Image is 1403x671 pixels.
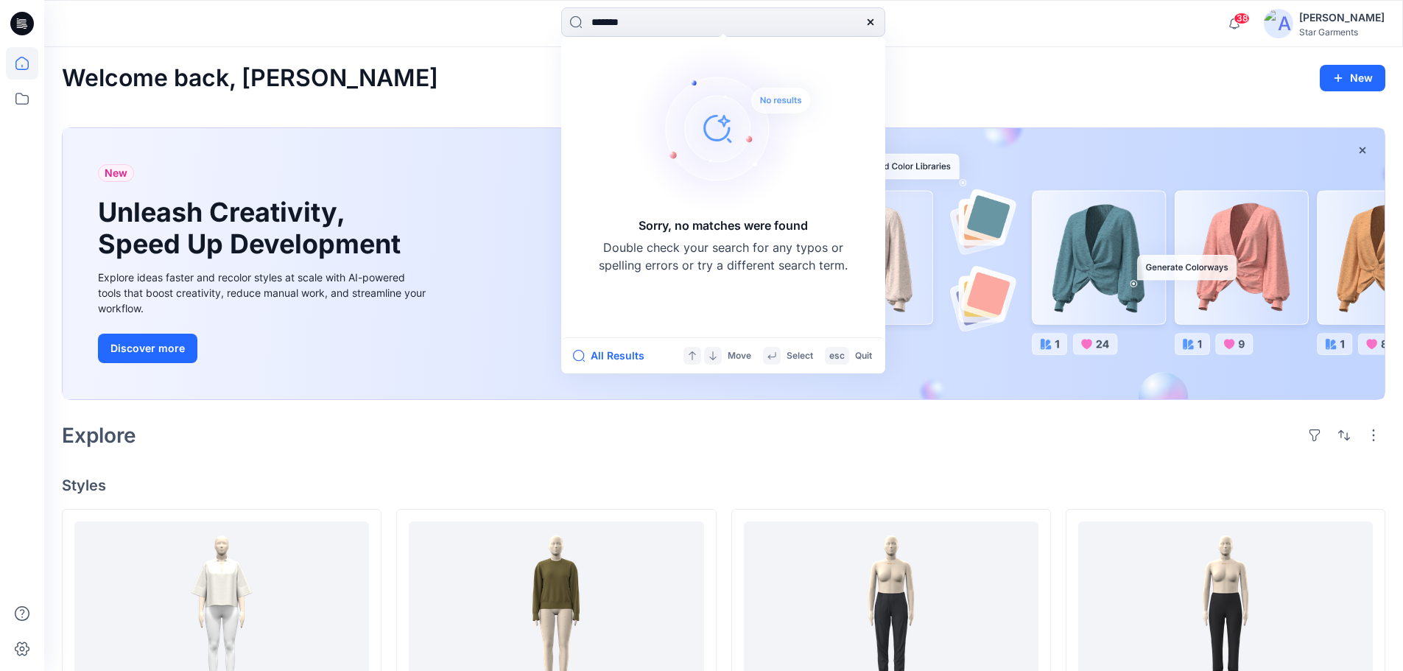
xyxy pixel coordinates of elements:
[62,477,1385,494] h4: Styles
[1264,9,1293,38] img: avatar
[1320,65,1385,91] button: New
[105,164,127,182] span: New
[632,40,838,217] img: Sorry, no matches were found
[98,334,197,363] button: Discover more
[1299,9,1385,27] div: [PERSON_NAME]
[98,334,429,363] a: Discover more
[62,65,438,92] h2: Welcome back, [PERSON_NAME]
[787,348,813,364] p: Select
[829,348,845,364] p: esc
[573,347,654,365] button: All Results
[598,239,848,274] p: Double check your search for any typos or spelling errors or try a different search term.
[98,197,407,260] h1: Unleash Creativity, Speed Up Development
[1234,13,1250,24] span: 38
[98,270,429,316] div: Explore ideas faster and recolor styles at scale with AI-powered tools that boost creativity, red...
[62,424,136,447] h2: Explore
[728,348,751,364] p: Move
[639,217,808,234] h5: Sorry, no matches were found
[1299,27,1385,38] div: Star Garments
[855,348,872,364] p: Quit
